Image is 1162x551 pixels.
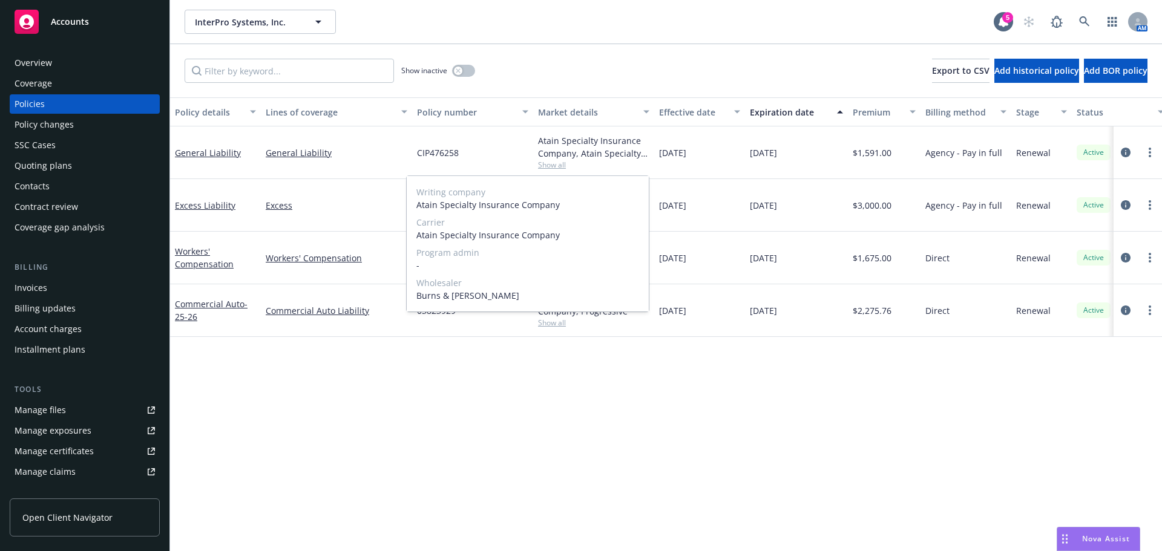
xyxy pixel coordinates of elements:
div: Lines of coverage [266,106,394,119]
div: Contacts [15,177,50,196]
span: $2,275.76 [853,304,891,317]
span: Nova Assist [1082,533,1130,544]
a: circleInformation [1118,303,1133,318]
div: Manage claims [15,462,76,481]
span: Burns & [PERSON_NAME] [416,289,639,302]
a: Excess [266,199,407,212]
input: Filter by keyword... [185,59,394,83]
span: Show all [538,160,649,170]
span: Active [1082,252,1106,263]
a: more [1143,145,1157,160]
div: Overview [15,53,52,73]
div: Billing method [925,106,993,119]
div: Premium [853,106,902,119]
a: Manage BORs [10,483,160,502]
a: Commercial Auto Liability [266,304,407,317]
button: InterPro Systems, Inc. [185,10,336,34]
a: Manage files [10,400,160,420]
a: Commercial Auto [175,298,248,322]
span: Add BOR policy [1084,65,1147,76]
span: Agency - Pay in full [925,199,1002,212]
a: Manage certificates [10,442,160,461]
div: Invoices [15,278,47,298]
button: Effective date [654,97,745,126]
a: General Liability [266,146,407,159]
span: Renewal [1016,304,1051,317]
span: Active [1082,305,1106,316]
a: Excess Liability [175,200,235,211]
span: [DATE] [750,146,777,159]
a: Workers' Compensation [175,246,234,270]
span: CIP476258 [417,146,459,159]
span: Writing company [416,186,639,198]
button: Add BOR policy [1084,59,1147,83]
div: Market details [538,106,636,119]
button: Stage [1011,97,1072,126]
div: Policy details [175,106,243,119]
a: Quoting plans [10,156,160,175]
span: [DATE] [750,304,777,317]
div: Coverage [15,74,52,93]
span: [DATE] [750,199,777,212]
a: circleInformation [1118,145,1133,160]
a: Policies [10,94,160,114]
span: InterPro Systems, Inc. [195,16,300,28]
span: Renewal [1016,252,1051,264]
span: Agency - Pay in full [925,146,1002,159]
div: Stage [1016,106,1054,119]
span: Atain Specialty Insurance Company [416,198,639,211]
div: Billing updates [15,299,76,318]
button: Policy number [412,97,533,126]
a: circleInformation [1118,198,1133,212]
a: Overview [10,53,160,73]
a: Report a Bug [1045,10,1069,34]
div: Policy changes [15,115,74,134]
span: Accounts [51,17,89,27]
a: Workers' Compensation [266,252,407,264]
button: Add historical policy [994,59,1079,83]
button: Market details [533,97,654,126]
a: Coverage gap analysis [10,218,160,237]
a: General Liability [175,147,241,158]
div: 5 [1002,12,1013,23]
a: Search [1072,10,1097,34]
span: Active [1082,200,1106,210]
a: Contract review [10,197,160,217]
div: Drag to move [1057,527,1072,550]
span: Show all [538,318,649,328]
div: Quoting plans [15,156,72,175]
span: Active [1082,147,1106,158]
span: $1,675.00 [853,252,891,264]
div: Effective date [659,106,727,119]
span: [DATE] [659,252,686,264]
span: Add historical policy [994,65,1079,76]
span: Direct [925,304,950,317]
div: Policies [15,94,45,114]
div: Manage files [15,400,66,420]
div: Coverage gap analysis [15,218,105,237]
div: Policy number [417,106,515,119]
div: SSC Cases [15,135,56,155]
span: $1,591.00 [853,146,891,159]
a: Manage exposures [10,421,160,440]
span: $3,000.00 [853,199,891,212]
div: Manage exposures [15,421,91,440]
div: Contract review [15,197,78,217]
span: Program admin [416,246,639,259]
div: Installment plans [15,340,85,359]
button: Expiration date [745,97,848,126]
a: more [1143,198,1157,212]
span: [DATE] [659,304,686,317]
a: Account charges [10,319,160,339]
span: Show inactive [401,65,447,76]
button: Export to CSV [932,59,990,83]
a: Billing updates [10,299,160,318]
div: Manage certificates [15,442,94,461]
div: Billing [10,261,160,273]
span: Atain Specialty Insurance Company [416,229,639,241]
div: Account charges [15,319,82,339]
span: Direct [925,252,950,264]
button: Premium [848,97,921,126]
div: Status [1077,106,1151,119]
